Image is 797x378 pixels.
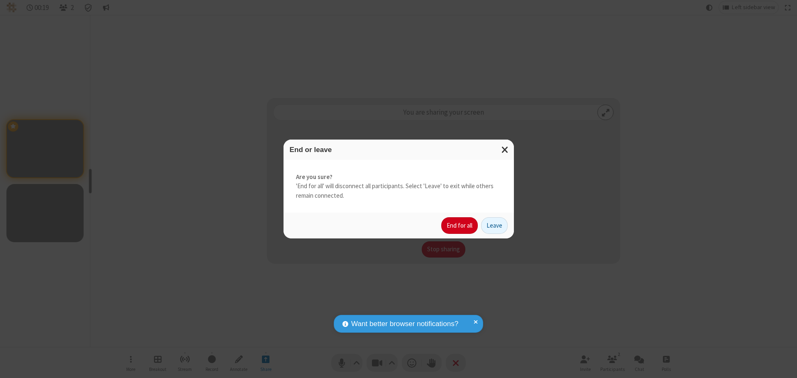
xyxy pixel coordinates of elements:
[284,160,514,213] div: 'End for all' will disconnect all participants. Select 'Leave' to exit while others remain connec...
[481,217,508,234] button: Leave
[351,319,458,329] span: Want better browser notifications?
[496,140,514,160] button: Close modal
[441,217,478,234] button: End for all
[290,146,508,154] h3: End or leave
[296,172,501,182] strong: Are you sure?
